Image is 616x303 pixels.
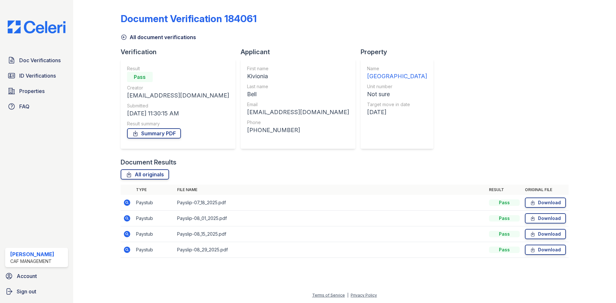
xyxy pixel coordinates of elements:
[121,47,241,56] div: Verification
[367,65,427,72] div: Name
[241,47,361,56] div: Applicant
[351,293,377,298] a: Privacy Policy
[127,85,229,91] div: Creator
[133,226,175,242] td: Paystub
[175,242,486,258] td: Payslip-08_29_2025.pdf
[133,185,175,195] th: Type
[17,272,37,280] span: Account
[312,293,345,298] a: Terms of Service
[127,72,153,82] div: Pass
[3,270,71,282] a: Account
[367,72,427,81] div: [GEOGRAPHIC_DATA]
[3,285,71,298] a: Sign out
[247,101,349,108] div: Email
[247,72,349,81] div: Kivionia
[121,169,169,180] a: All originals
[367,101,427,108] div: Target move in date
[133,195,175,211] td: Paystub
[175,211,486,226] td: Payslip-08_01_2025.pdf
[19,87,45,95] span: Properties
[525,245,566,255] a: Download
[127,65,229,72] div: Result
[127,128,181,139] a: Summary PDF
[247,126,349,135] div: [PHONE_NUMBER]
[3,21,71,33] img: CE_Logo_Blue-a8612792a0a2168367f1c8372b55b34899dd931a85d93a1a3d3e32e68fde9ad4.png
[127,103,229,109] div: Submitted
[489,247,520,253] div: Pass
[5,100,68,113] a: FAQ
[367,108,427,117] div: [DATE]
[247,83,349,90] div: Last name
[525,229,566,239] a: Download
[175,185,486,195] th: File name
[121,13,257,24] div: Document Verification 184061
[19,72,56,80] span: ID Verifications
[522,185,569,195] th: Original file
[127,121,229,127] div: Result summary
[347,293,348,298] div: |
[133,242,175,258] td: Paystub
[489,199,520,206] div: Pass
[5,54,68,67] a: Doc Verifications
[489,215,520,222] div: Pass
[486,185,522,195] th: Result
[10,250,54,258] div: [PERSON_NAME]
[247,90,349,99] div: Bell
[489,231,520,237] div: Pass
[133,211,175,226] td: Paystub
[19,103,30,110] span: FAQ
[247,65,349,72] div: First name
[367,90,427,99] div: Not sure
[247,108,349,117] div: [EMAIL_ADDRESS][DOMAIN_NAME]
[127,91,229,100] div: [EMAIL_ADDRESS][DOMAIN_NAME]
[121,33,196,41] a: All document verifications
[367,83,427,90] div: Unit number
[525,198,566,208] a: Download
[5,85,68,97] a: Properties
[127,109,229,118] div: [DATE] 11:30:15 AM
[525,213,566,223] a: Download
[5,69,68,82] a: ID Verifications
[175,226,486,242] td: Payslip-08_15_2025.pdf
[10,258,54,265] div: CAF Management
[17,288,36,295] span: Sign out
[175,195,486,211] td: Payslip-07_18_2025.pdf
[247,119,349,126] div: Phone
[121,158,176,167] div: Document Results
[367,65,427,81] a: Name [GEOGRAPHIC_DATA]
[19,56,61,64] span: Doc Verifications
[361,47,439,56] div: Property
